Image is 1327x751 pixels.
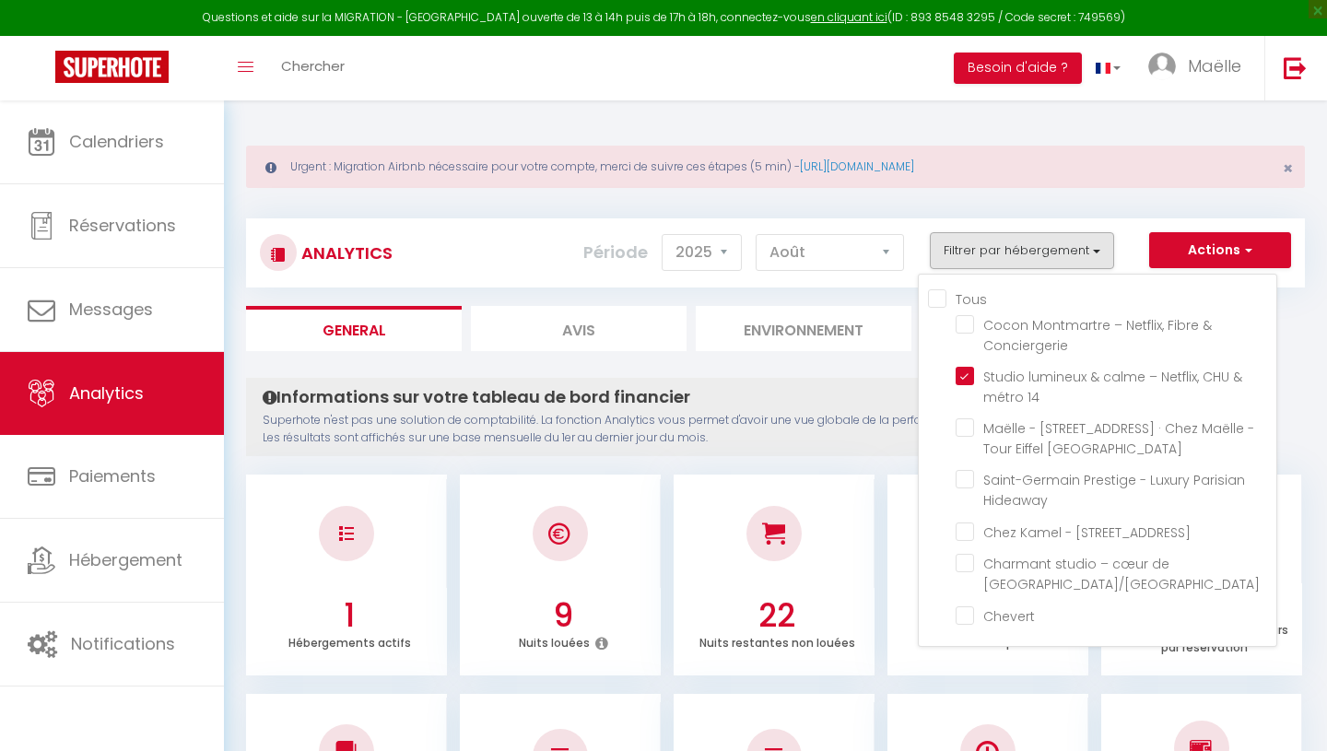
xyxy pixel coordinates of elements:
[246,146,1305,188] div: Urgent : Migration Airbnb nécessaire pour votre compte, merci de suivre ces étapes (5 min) -
[1134,36,1264,100] a: ... Maëlle
[69,464,156,487] span: Paiements
[69,298,153,321] span: Messages
[800,158,914,174] a: [URL][DOMAIN_NAME]
[69,548,182,571] span: Hébergement
[263,387,1122,407] h4: Informations sur votre tableau de bord financier
[1149,232,1291,269] button: Actions
[256,596,442,635] h3: 1
[811,9,887,25] a: en cliquant ici
[983,419,1254,458] span: Maëlle - [STREET_ADDRESS] · Chez Maëlle - Tour Eiffel [GEOGRAPHIC_DATA]
[983,555,1260,593] span: Charmant studio – cœur de [GEOGRAPHIC_DATA]/[GEOGRAPHIC_DATA]
[470,596,656,635] h3: 9
[1188,54,1241,77] span: Maëlle
[983,471,1245,510] span: Saint-Germain Prestige - Luxury Parisian Hideaway
[684,596,870,635] h3: 22
[288,631,411,651] p: Hébergements actifs
[898,596,1084,635] h3: 29.03 %
[983,316,1212,355] span: Cocon Montmartre – Netflix, Fibre & Conciergerie
[583,232,648,273] label: Période
[1283,160,1293,177] button: Close
[471,306,687,351] li: Avis
[1120,618,1288,655] p: Nombre moyen de voyageurs par réservation
[1284,56,1307,79] img: logout
[71,632,175,655] span: Notifications
[696,306,911,351] li: Environnement
[69,130,164,153] span: Calendriers
[69,381,144,405] span: Analytics
[1283,157,1293,180] span: ×
[699,631,855,651] p: Nuits restantes non louées
[55,51,169,83] img: Super Booking
[983,368,1242,406] span: Studio lumineux & calme – Netflix, CHU & métro 14
[69,214,176,237] span: Réservations
[519,631,590,651] p: Nuits louées
[281,56,345,76] span: Chercher
[1148,53,1176,80] img: ...
[930,232,1114,269] button: Filtrer par hébergement
[297,232,393,274] h3: Analytics
[1250,674,1327,751] iframe: LiveChat chat widget
[267,36,358,100] a: Chercher
[263,412,1122,447] p: Superhote n'est pas une solution de comptabilité. La fonction Analytics vous permet d'avoir une v...
[954,53,1082,84] button: Besoin d'aide ?
[339,526,354,541] img: NO IMAGE
[246,306,462,351] li: General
